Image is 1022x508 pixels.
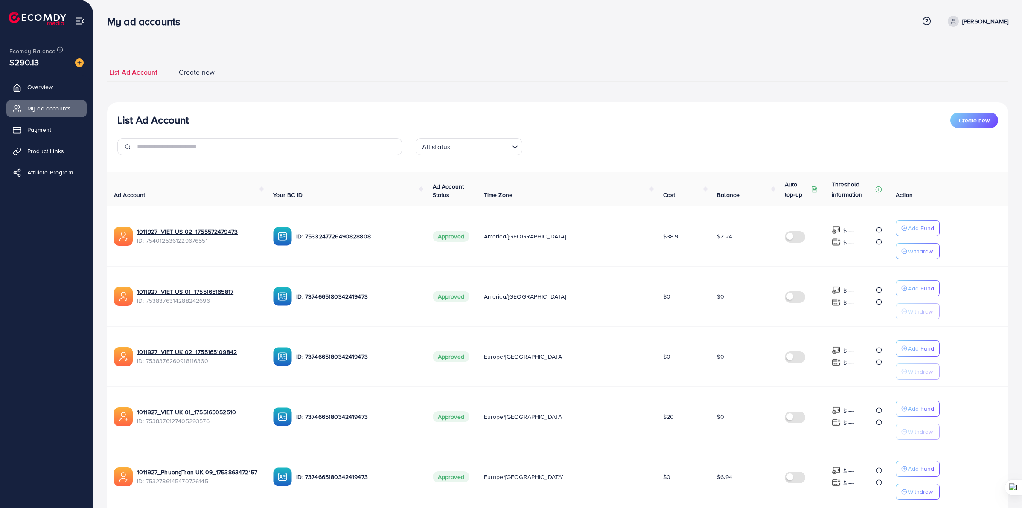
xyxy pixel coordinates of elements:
img: top-up amount [832,286,841,295]
p: $ --- [843,297,854,308]
img: ic-ads-acc.e4c84228.svg [114,407,133,426]
a: 1011927_PhuongTran UK 09_1753863472157 [137,468,259,476]
img: top-up amount [832,298,841,307]
p: ID: 7533247726490828808 [296,231,419,241]
img: logo [9,12,66,25]
p: ID: 7374665180342419473 [296,472,419,482]
span: Create new [959,116,990,125]
img: top-up amount [832,418,841,427]
p: $ --- [843,357,854,368]
span: $0 [663,352,670,361]
p: $ --- [843,225,854,235]
span: Ad Account Status [433,182,464,199]
img: top-up amount [832,346,841,355]
button: Withdraw [896,484,940,500]
span: Overview [27,83,53,91]
p: Add Fund [908,464,934,474]
img: image [75,58,84,67]
h3: List Ad Account [117,114,189,126]
button: Create new [950,113,998,128]
a: 1011927_VIET UK 02_1755165109842 [137,348,259,356]
span: ID: 7538376127405293576 [137,417,259,425]
p: $ --- [843,478,854,488]
span: Approved [433,411,469,422]
a: 1011927_VIET US 02_1755572479473 [137,227,259,236]
span: $38.9 [663,232,678,241]
span: Approved [433,291,469,302]
span: All status [420,141,452,153]
input: Search for option [453,139,508,153]
h3: My ad accounts [107,15,187,28]
p: $ --- [843,285,854,296]
button: Withdraw [896,243,940,259]
span: Approved [433,351,469,362]
button: Add Fund [896,401,940,417]
img: ic-ads-acc.e4c84228.svg [114,467,133,486]
span: $0 [663,292,670,301]
p: Withdraw [908,427,933,437]
button: Withdraw [896,363,940,380]
p: $ --- [843,406,854,416]
span: Payment [27,125,51,134]
a: 1011927_VIET US 01_1755165165817 [137,287,259,296]
img: top-up amount [832,406,841,415]
div: <span class='underline'>1011927_VIET US 02_1755572479473</span></br>7540125361229676551 [137,227,259,245]
span: America/[GEOGRAPHIC_DATA] [484,292,566,301]
img: ic-ads-acc.e4c84228.svg [114,287,133,306]
img: ic-ads-acc.e4c84228.svg [114,227,133,246]
span: ID: 7540125361229676551 [137,236,259,245]
img: ic-ads-acc.e4c84228.svg [114,347,133,366]
a: Product Links [6,142,87,160]
span: Product Links [27,147,64,155]
button: Add Fund [896,280,940,296]
span: Approved [433,471,469,482]
a: [PERSON_NAME] [944,16,1008,27]
img: menu [75,16,85,26]
div: <span class='underline'>1011927_PhuongTran UK 09_1753863472157</span></br>7532786145470726145 [137,468,259,485]
span: List Ad Account [109,67,157,77]
a: Affiliate Program [6,164,87,181]
p: Add Fund [908,343,934,354]
span: ID: 7538376314288242696 [137,296,259,305]
img: ic-ba-acc.ded83a64.svg [273,407,292,426]
img: top-up amount [832,466,841,475]
p: $ --- [843,237,854,247]
a: Payment [6,121,87,138]
button: Add Fund [896,220,940,236]
div: <span class='underline'>1011927_VIET UK 02_1755165109842</span></br>7538376260918116360 [137,348,259,365]
p: ID: 7374665180342419473 [296,412,419,422]
button: Withdraw [896,424,940,440]
p: Withdraw [908,306,933,316]
span: Europe/[GEOGRAPHIC_DATA] [484,412,564,421]
span: $6.94 [717,473,732,481]
span: Time Zone [484,191,512,199]
span: Ad Account [114,191,146,199]
span: Your BC ID [273,191,303,199]
p: [PERSON_NAME] [962,16,1008,26]
img: ic-ba-acc.ded83a64.svg [273,347,292,366]
div: <span class='underline'>1011927_VIET UK 01_1755165052510</span></br>7538376127405293576 [137,408,259,425]
span: Cost [663,191,676,199]
span: My ad accounts [27,104,71,113]
span: $0 [717,352,724,361]
button: Withdraw [896,303,940,319]
img: ic-ba-acc.ded83a64.svg [273,227,292,246]
span: Europe/[GEOGRAPHIC_DATA] [484,473,564,481]
span: Create new [179,67,215,77]
span: $0 [663,473,670,481]
span: Ecomdy Balance [9,47,55,55]
a: My ad accounts [6,100,87,117]
span: ID: 7532786145470726145 [137,477,259,485]
span: ID: 7538376260918116360 [137,357,259,365]
a: 1011927_VIET UK 01_1755165052510 [137,408,259,416]
span: Action [896,191,913,199]
a: Overview [6,78,87,96]
div: Search for option [416,138,522,155]
p: ID: 7374665180342419473 [296,291,419,302]
p: Withdraw [908,246,933,256]
p: Add Fund [908,283,934,293]
span: Balance [717,191,740,199]
p: Threshold information [832,179,874,200]
img: top-up amount [832,226,841,235]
